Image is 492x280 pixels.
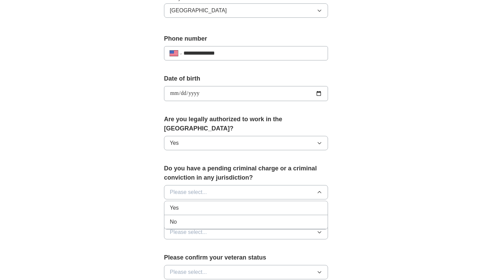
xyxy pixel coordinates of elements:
[164,3,328,18] button: [GEOGRAPHIC_DATA]
[170,268,207,276] span: Please select...
[170,139,179,147] span: Yes
[164,164,328,182] label: Do you have a pending criminal charge or a criminal conviction in any jurisdiction?
[170,218,177,226] span: No
[164,115,328,133] label: Are you legally authorized to work in the [GEOGRAPHIC_DATA]?
[164,185,328,199] button: Please select...
[164,136,328,150] button: Yes
[164,34,328,43] label: Phone number
[164,253,328,262] label: Please confirm your veteran status
[164,74,328,83] label: Date of birth
[170,228,207,236] span: Please select...
[164,265,328,279] button: Please select...
[170,6,227,15] span: [GEOGRAPHIC_DATA]
[170,204,179,212] span: Yes
[170,188,207,196] span: Please select...
[164,225,328,239] button: Please select...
